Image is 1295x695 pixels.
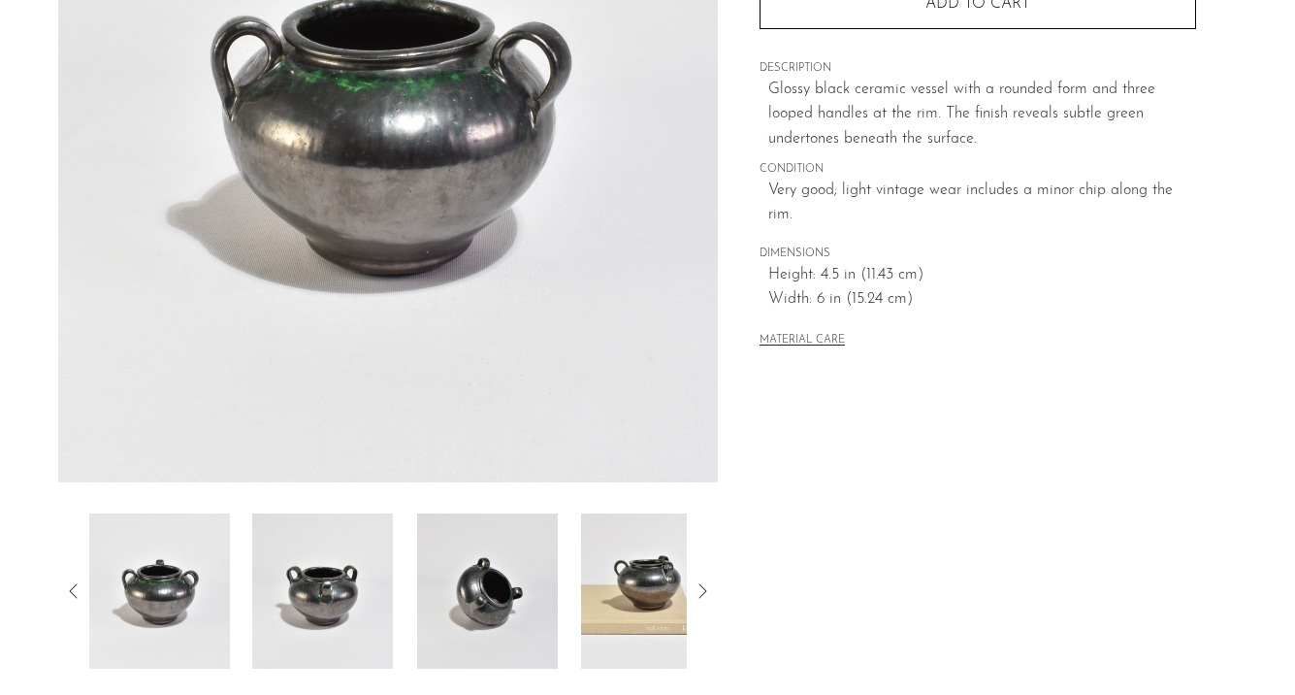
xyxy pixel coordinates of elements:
span: Very good; light vintage wear includes a minor chip along the rim. [768,179,1196,228]
button: MATERIAL CARE [760,334,845,348]
span: CONDITION [760,161,1196,179]
span: DESCRIPTION [760,60,1196,78]
p: Glossy black ceramic vessel with a rounded form and three looped handles at the rim. The finish r... [768,78,1196,152]
img: Three-Handled Black Vessel [417,513,558,669]
img: Three-Handled Black Vessel [252,513,393,669]
img: Three-Handled Black Vessel [89,513,230,669]
span: Width: 6 in (15.24 cm) [768,287,1196,313]
span: DIMENSIONS [760,246,1196,263]
img: Three-Handled Black Vessel [581,513,722,669]
span: Height: 4.5 in (11.43 cm) [768,263,1196,288]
